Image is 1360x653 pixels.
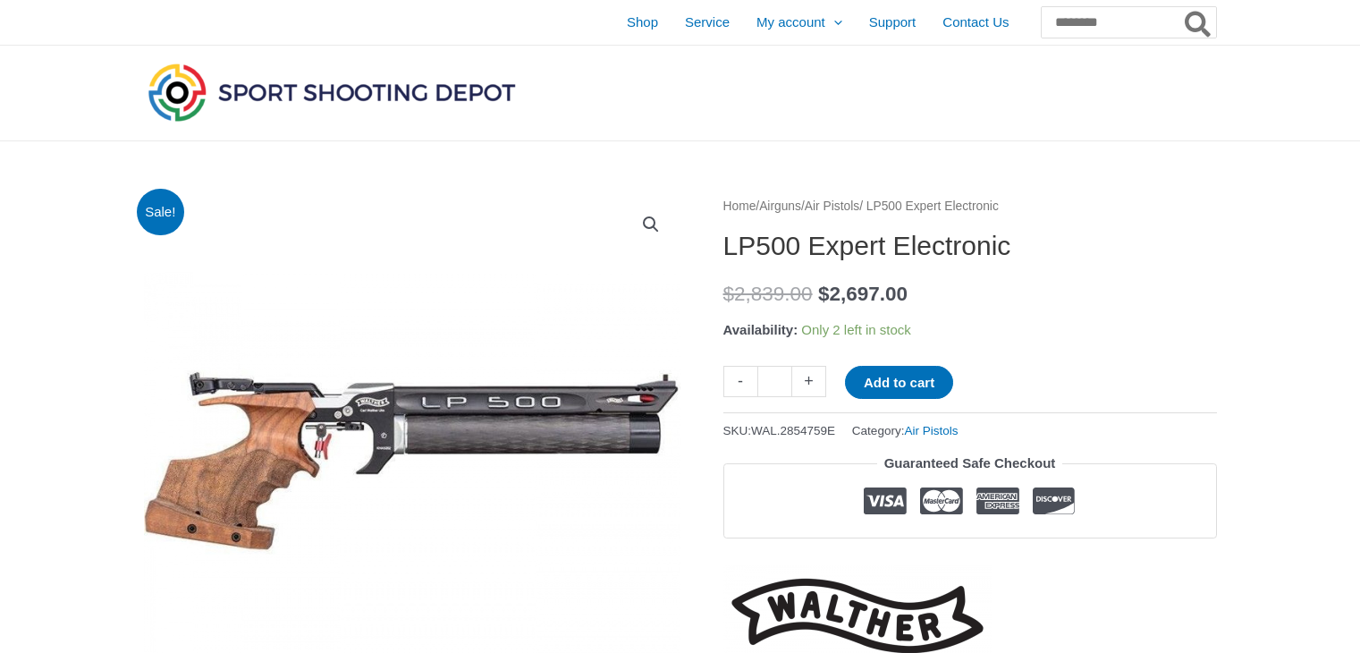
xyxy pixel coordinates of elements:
[904,424,958,437] a: Air Pistols
[723,283,735,305] span: $
[751,424,835,437] span: WAL.2854759E
[144,59,520,125] img: Sport Shooting Depot
[757,366,792,397] input: Product quantity
[818,283,908,305] bdi: 2,697.00
[818,283,830,305] span: $
[792,366,826,397] a: +
[723,199,756,213] a: Home
[845,366,953,399] button: Add to cart
[723,283,813,305] bdi: 2,839.00
[805,199,859,213] a: Air Pistols
[1181,7,1216,38] button: Search
[723,322,798,337] span: Availability:
[635,208,667,241] a: View full-screen image gallery
[852,420,959,442] span: Category:
[723,420,836,442] span: SKU:
[801,322,911,337] span: Only 2 left in stock
[137,189,184,236] span: Sale!
[723,366,757,397] a: -
[877,451,1063,476] legend: Guaranteed Safe Checkout
[723,230,1217,262] h1: LP500 Expert Electronic
[723,195,1217,218] nav: Breadcrumb
[759,199,801,213] a: Airguns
